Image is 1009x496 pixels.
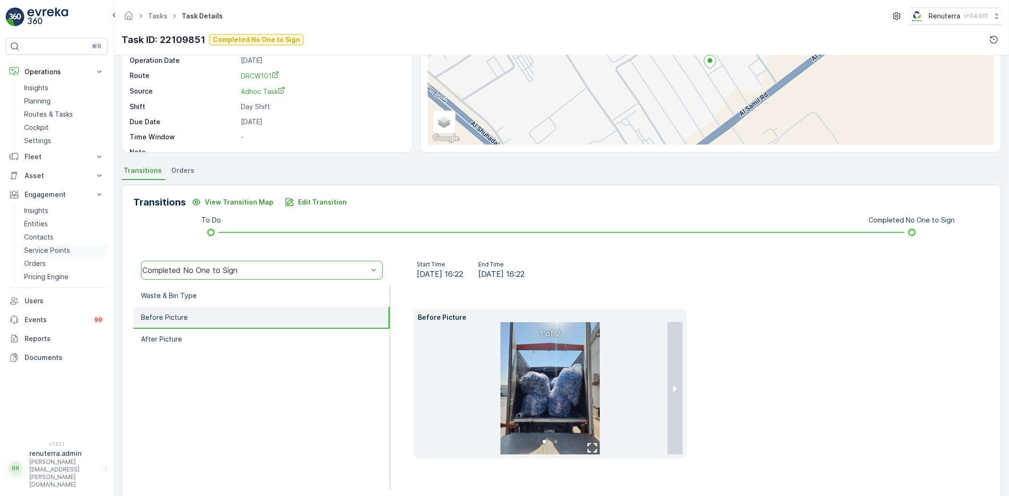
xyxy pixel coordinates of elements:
span: Task Details [180,11,225,21]
span: Transitions [123,166,162,175]
a: Users [6,291,108,310]
a: Settings [20,134,108,147]
p: - [241,132,402,142]
p: Asset [25,171,89,180]
p: Source [130,86,237,96]
p: [PERSON_NAME][EMAIL_ADDRESS][PERSON_NAME][DOMAIN_NAME] [29,458,100,488]
p: End Time [478,261,525,268]
p: [DATE] [241,56,402,65]
p: Insights [24,206,48,215]
button: Edit Transition [279,195,352,210]
p: Events [25,315,87,325]
p: Renuterra [929,11,960,21]
div: RR [8,461,23,476]
span: DRCW101 [241,72,279,80]
p: Users [25,296,104,306]
a: Insights [20,204,108,217]
p: Completed No One to Sign [869,215,955,225]
span: Adhoc Task [241,87,285,95]
p: renuterra.admin [29,449,100,458]
p: 1 of 2 [537,327,562,340]
a: Tasks [148,12,167,20]
p: Cockpit [24,123,49,132]
p: After Picture [141,334,182,344]
p: View Transition Map [205,197,273,207]
a: Documents [6,348,108,367]
p: Transitions [133,195,186,209]
p: Before Picture [141,313,188,322]
span: v 1.51.1 [6,441,108,447]
div: Completed No One to Sign [142,266,368,274]
p: Service Points [24,246,70,255]
p: Waste & Bin Type [141,291,197,300]
p: Engagement [25,190,89,199]
a: Homepage [123,14,134,22]
p: Edit Transition [298,197,347,207]
a: Service Points [20,244,108,257]
a: Adhoc Task [241,86,402,96]
a: Routes & Tasks [20,108,108,121]
a: Reports [6,329,108,348]
a: Pricing Engine [20,270,108,283]
p: Time Window [130,132,237,142]
img: Screenshot_2024-07-26_at_13.33.01.png [910,11,925,21]
p: Planning [24,96,51,106]
a: Cockpit [20,121,108,134]
p: Start Time [417,261,463,268]
span: [DATE] 16:22 [478,268,525,280]
a: Planning [20,94,108,108]
a: Events99 [6,310,108,329]
p: Insights [24,83,48,93]
p: Fleet [25,152,89,162]
button: Renuterra(+04:00) [910,8,1001,25]
a: Orders [20,257,108,270]
img: 1441275696ad41e3af01097e3f57634e.jpeg [500,322,600,454]
p: Entities [24,219,48,229]
li: slide item 2 [554,440,558,444]
button: Engagement [6,185,108,204]
a: Insights [20,81,108,94]
a: Layers [434,111,455,132]
p: Shift [130,102,237,111]
span: [DATE] 16:22 [417,268,463,280]
p: ⌘B [92,43,101,50]
li: slide item 1 [543,440,546,444]
p: ( +04:00 ) [964,12,988,20]
a: Contacts [20,231,108,244]
a: Open this area in Google Maps (opens a new window) [430,132,462,145]
a: Entities [20,217,108,231]
button: Operations [6,62,108,81]
p: Task ID: 22109851 [122,33,205,47]
p: Day Shift [241,102,402,111]
p: Before Picture [418,313,683,322]
p: Pricing Engine [24,272,69,282]
img: logo [6,8,25,26]
p: Route [130,71,237,81]
img: logo_light-DOdMpM7g.png [27,8,68,26]
p: [DATE] [241,117,402,127]
p: - [241,147,402,157]
p: 99 [95,316,102,324]
p: Documents [25,353,104,362]
img: Google [430,132,462,145]
button: RRrenuterra.admin[PERSON_NAME][EMAIL_ADDRESS][PERSON_NAME][DOMAIN_NAME] [6,449,108,488]
p: Operations [25,67,89,77]
button: next slide / item [667,322,683,454]
p: Reports [25,334,104,343]
button: View Transition Map [186,195,279,210]
a: DRCW101 [241,71,402,81]
button: Fleet [6,147,108,166]
p: Orders [24,259,46,268]
p: Completed No One to Sign [213,35,300,44]
p: Operation Date [130,56,237,65]
p: Due Date [130,117,237,127]
p: Contacts [24,232,53,242]
span: Orders [171,166,194,175]
p: Routes & Tasks [24,110,73,119]
button: Asset [6,166,108,185]
p: Note [130,147,237,157]
p: To Do [202,215,221,225]
button: Completed No One to Sign [209,34,304,45]
p: Settings [24,136,51,145]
